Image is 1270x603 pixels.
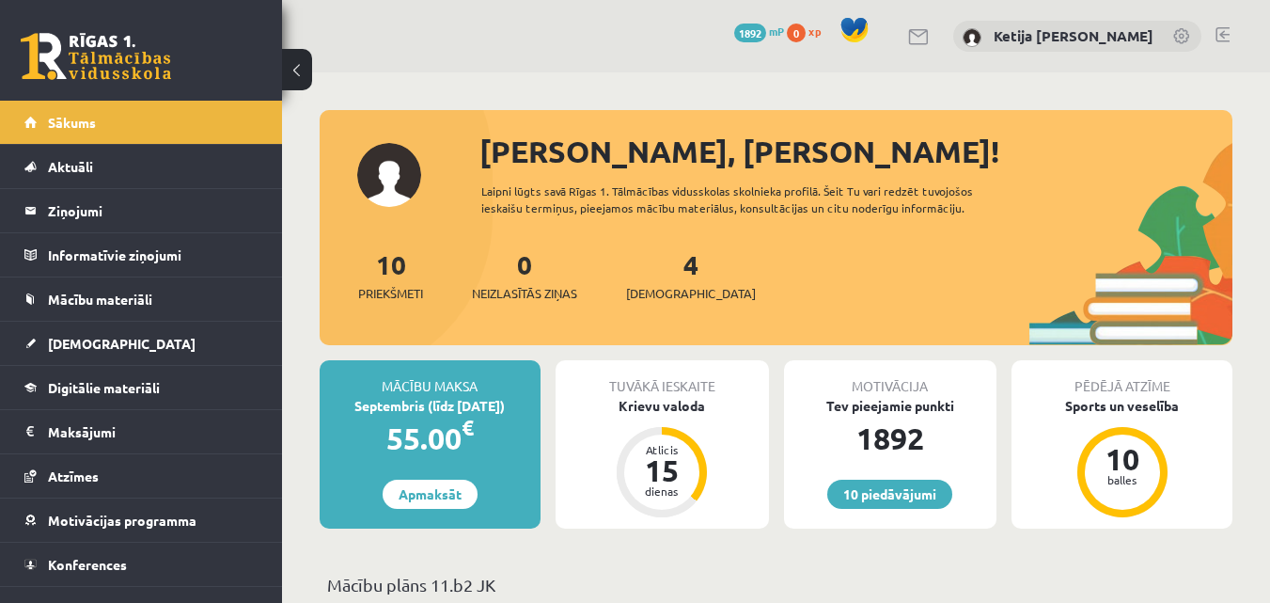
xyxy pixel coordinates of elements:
[24,233,259,277] a: Informatīvie ziņojumi
[472,247,577,303] a: 0Neizlasītās ziņas
[787,24,830,39] a: 0 xp
[556,396,769,416] div: Krievu valoda
[24,543,259,586] a: Konferences
[48,233,259,277] legend: Informatīvie ziņojumi
[963,28,981,47] img: Ketija Nikola Kmeta
[634,444,690,455] div: Atlicis
[24,101,259,144] a: Sākums
[787,24,806,42] span: 0
[327,572,1225,597] p: Mācību plāns 11.b2 JK
[24,366,259,409] a: Digitālie materiāli
[769,24,784,39] span: mP
[358,284,423,303] span: Priekšmeti
[24,410,259,453] a: Maksājumi
[462,414,474,441] span: €
[634,455,690,485] div: 15
[320,396,541,416] div: Septembris (līdz [DATE])
[21,33,171,80] a: Rīgas 1. Tālmācības vidusskola
[24,322,259,365] a: [DEMOGRAPHIC_DATA]
[358,247,423,303] a: 10Priekšmeti
[626,284,756,303] span: [DEMOGRAPHIC_DATA]
[479,129,1232,174] div: [PERSON_NAME], [PERSON_NAME]!
[1094,444,1151,474] div: 10
[320,360,541,396] div: Mācību maksa
[626,247,756,303] a: 4[DEMOGRAPHIC_DATA]
[634,485,690,497] div: dienas
[48,512,196,529] span: Motivācijas programma
[1094,474,1151,485] div: balles
[48,410,259,453] legend: Maksājumi
[24,189,259,232] a: Ziņojumi
[734,24,766,42] span: 1892
[48,379,160,396] span: Digitālie materiāli
[784,360,997,396] div: Motivācija
[320,416,541,461] div: 55.00
[1011,396,1232,520] a: Sports un veselība 10 balles
[994,26,1153,45] a: Ketija [PERSON_NAME]
[48,335,196,352] span: [DEMOGRAPHIC_DATA]
[24,499,259,542] a: Motivācijas programma
[1011,360,1232,396] div: Pēdējā atzīme
[48,556,127,573] span: Konferences
[481,182,1029,216] div: Laipni lūgts savā Rīgas 1. Tālmācības vidusskolas skolnieka profilā. Šeit Tu vari redzēt tuvojošo...
[734,24,784,39] a: 1892 mP
[827,480,952,509] a: 10 piedāvājumi
[24,145,259,188] a: Aktuāli
[808,24,821,39] span: xp
[48,189,259,232] legend: Ziņojumi
[48,158,93,175] span: Aktuāli
[1011,396,1232,416] div: Sports un veselība
[24,454,259,498] a: Atzīmes
[24,278,259,321] a: Mācību materiāli
[472,284,577,303] span: Neizlasītās ziņas
[556,360,769,396] div: Tuvākā ieskaite
[383,480,478,509] a: Apmaksāt
[784,396,997,416] div: Tev pieejamie punkti
[48,114,96,131] span: Sākums
[48,468,99,484] span: Atzīmes
[556,396,769,520] a: Krievu valoda Atlicis 15 dienas
[784,416,997,461] div: 1892
[48,291,152,308] span: Mācību materiāli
